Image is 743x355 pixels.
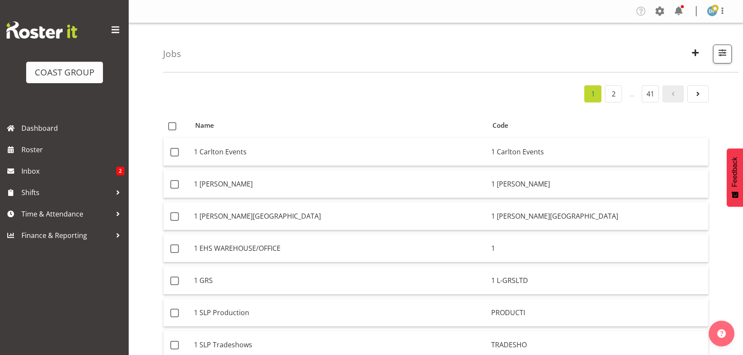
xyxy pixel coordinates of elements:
[21,165,116,177] span: Inbox
[488,202,708,230] td: 1 [PERSON_NAME][GEOGRAPHIC_DATA]
[488,299,708,327] td: PRODUCTI
[642,85,659,102] a: 41
[488,267,708,295] td: 1 L-GRSLTD
[21,208,112,220] span: Time & Attendance
[6,21,77,39] img: Rosterit website logo
[190,170,488,198] td: 1 [PERSON_NAME]
[163,49,181,59] h4: Jobs
[21,229,112,242] span: Finance & Reporting
[116,167,124,175] span: 2
[731,157,739,187] span: Feedback
[492,120,508,130] span: Code
[190,138,488,166] td: 1 Carlton Events
[717,329,726,338] img: help-xxl-2.png
[190,202,488,230] td: 1 [PERSON_NAME][GEOGRAPHIC_DATA]
[488,170,708,198] td: 1 [PERSON_NAME]
[190,267,488,295] td: 1 GRS
[21,186,112,199] span: Shifts
[190,235,488,262] td: 1 EHS WAREHOUSE/OFFICE
[686,45,704,63] button: Create New Job
[707,6,717,16] img: david-forte1134.jpg
[21,143,124,156] span: Roster
[488,138,708,166] td: 1 Carlton Events
[713,45,732,63] button: Filter Jobs
[605,85,622,102] a: 2
[35,66,94,79] div: COAST GROUP
[195,120,214,130] span: Name
[488,235,708,262] td: 1
[190,299,488,327] td: 1 SLP Production
[21,122,124,135] span: Dashboard
[727,148,743,207] button: Feedback - Show survey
